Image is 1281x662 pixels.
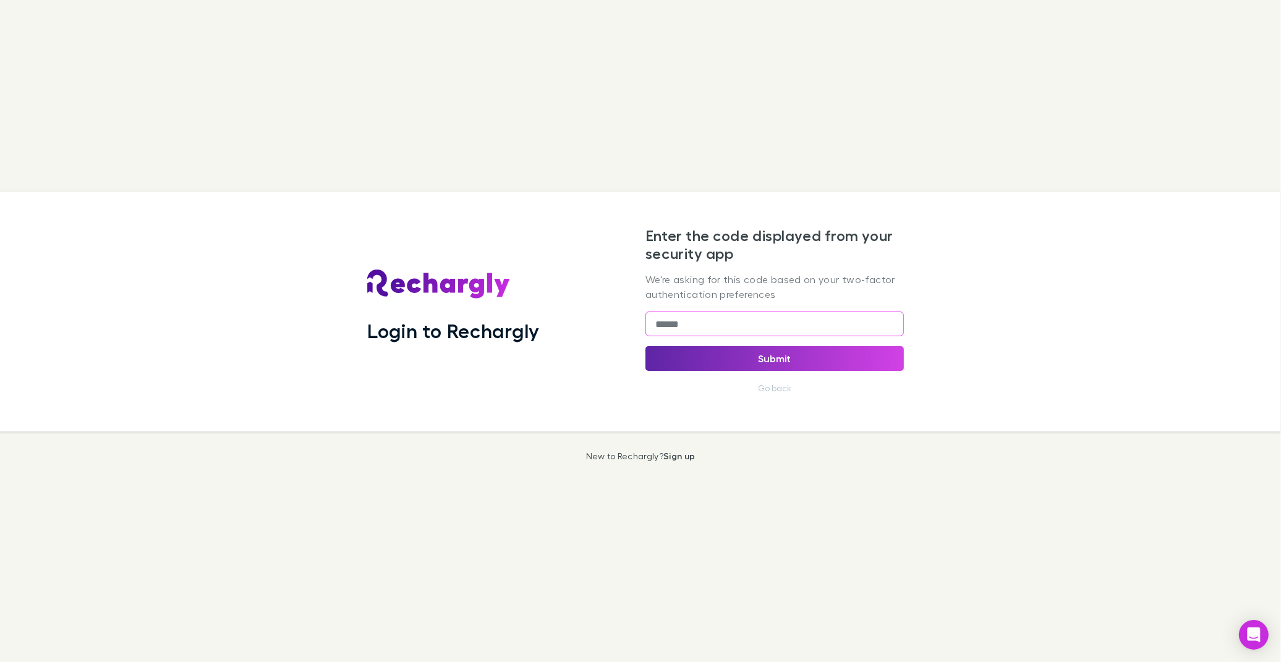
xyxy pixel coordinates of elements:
p: New to Rechargly? [586,451,696,461]
p: We're asking for this code based on your two-factor authentication preferences [645,272,904,302]
button: Go back [751,381,799,396]
button: Submit [645,346,904,371]
img: Rechargly's Logo [367,269,511,299]
div: Open Intercom Messenger [1239,620,1269,650]
h2: Enter the code displayed from your security app [645,227,904,263]
a: Sign up [663,451,695,461]
h1: Login to Rechargly [367,319,540,342]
